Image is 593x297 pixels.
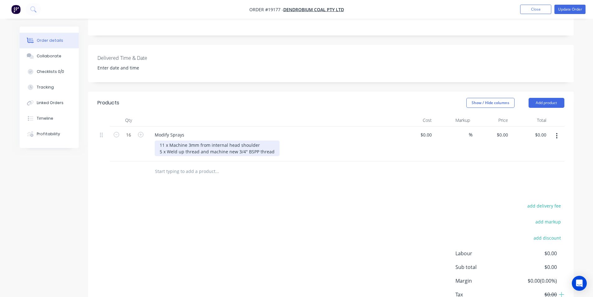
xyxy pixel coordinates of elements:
[554,5,586,14] button: Update Order
[249,7,283,12] span: Order #19177 -
[520,5,551,14] button: Close
[529,98,564,108] button: Add product
[20,33,79,48] button: Order details
[20,111,79,126] button: Timeline
[20,64,79,79] button: Checklists 0/0
[150,130,189,139] div: Modify Sprays
[434,114,473,127] div: Markup
[20,126,79,142] button: Profitability
[473,114,511,127] div: Price
[20,79,79,95] button: Tracking
[532,218,564,226] button: add markup
[511,250,557,257] span: $0.00
[511,263,557,271] span: $0.00
[572,276,587,291] div: Open Intercom Messenger
[37,131,60,137] div: Profitability
[110,114,147,127] div: Qty
[530,233,564,242] button: add discount
[469,131,473,138] span: %
[11,5,21,14] img: Factory
[524,202,564,210] button: add delivery fee
[37,116,53,121] div: Timeline
[37,84,54,90] div: Tracking
[20,95,79,111] button: Linked Orders
[155,165,279,178] input: Start typing to add a product...
[511,114,549,127] div: Total
[93,63,171,73] input: Enter date and time
[455,250,511,257] span: Labour
[37,38,63,43] div: Order details
[37,69,64,74] div: Checklists 0/0
[396,114,435,127] div: Cost
[455,277,511,285] span: Margin
[97,54,175,62] label: Delivered Time & Date
[37,100,64,106] div: Linked Orders
[97,99,119,107] div: Products
[466,98,515,108] button: Show / Hide columns
[455,263,511,271] span: Sub total
[511,277,557,285] span: $0.00 ( 0.00 %)
[37,53,61,59] div: Collaborate
[283,7,344,12] a: Dendrobium Coal Pty Ltd
[20,48,79,64] button: Collaborate
[155,141,280,156] div: 11 x Machine 3mm from internal head shoulder 5 x Weld up thread and machine new 3/4" BSPP thread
